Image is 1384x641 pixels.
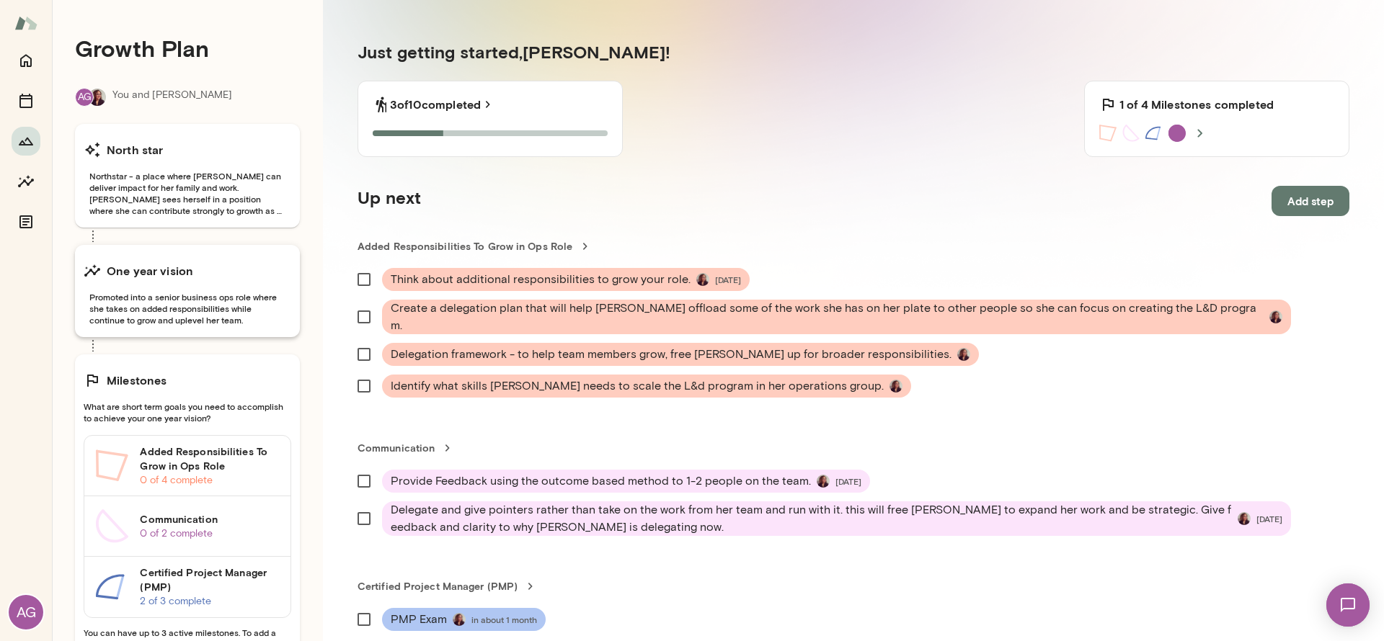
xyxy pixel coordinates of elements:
[391,300,1264,334] span: Create a delegation plan that will help [PERSON_NAME] offload some of the work she has on her pla...
[12,167,40,196] button: Insights
[358,441,1349,455] a: Communication
[12,46,40,75] button: Home
[358,40,1349,63] h5: Just getting started, [PERSON_NAME] !
[14,9,37,37] img: Mento
[391,501,1232,536] span: Delegate and give pointers rather than take on the work from her team and run with it. this will ...
[84,436,290,496] a: Added Responsibilities To Grow in Ops Role0 of 4 complete
[391,346,951,363] span: Delegation framework - to help team members grow, free [PERSON_NAME] up for broader responsibilit...
[890,380,902,393] img: Safaa Khairalla
[140,444,279,473] h6: Added Responsibilities To Grow in Ops Role
[140,565,279,594] h6: Certified Project Manager (PMP)
[391,472,811,490] span: Provide Feedback using the outcome based method to 1-2 people on the team.
[107,141,164,158] h6: North star
[1269,310,1282,323] img: Safaa Khairalla
[391,611,447,628] span: PMP Exam
[382,501,1291,536] div: Delegate and give pointers rather than take on the work from her team and run with it. this will ...
[84,435,291,618] div: Added Responsibilities To Grow in Ops Role0 of 4 completeCommunication0 of 2 completeCertified Pr...
[817,475,830,488] img: Safaa Khairalla
[1272,186,1349,216] button: Add step
[84,170,291,216] span: Northstar - a place where [PERSON_NAME] can deliver impact for her family and work. [PERSON_NAME]...
[84,496,290,557] a: Communication0 of 2 complete
[140,512,279,526] h6: Communication
[390,96,495,113] a: 3of10completed
[75,88,94,107] div: AG
[382,375,911,398] div: Identify what skills [PERSON_NAME] needs to scale the L&d program in her operations group.Safaa K...
[1119,96,1274,113] h6: 1 of 4 Milestones completed
[84,400,291,423] span: What are short term goals you need to accomplish to achieve your one year vision?
[835,475,861,487] span: [DATE]
[358,579,1349,593] a: Certified Project Manager (PMP)
[12,127,40,156] button: Growth Plan
[140,594,279,609] p: 2 of 3 complete
[84,291,291,326] span: Promoted into a senior business ops role where she takes on added responsibilities while continue...
[382,300,1291,334] div: Create a delegation plan that will help [PERSON_NAME] offload some of the work she has on her pla...
[696,273,709,286] img: Safaa Khairalla
[89,89,106,106] img: Safaa Khairalla
[382,343,979,366] div: Delegation framework - to help team members grow, free [PERSON_NAME] up for broader responsibilit...
[112,88,232,107] p: You and [PERSON_NAME]
[391,271,691,288] span: Think about additional responsibilities to grow your role.
[107,372,167,389] h6: Milestones
[957,348,970,361] img: Safaa Khairalla
[453,613,466,626] img: Safaa Khairalla
[75,245,300,337] button: One year visionPromoted into a senior business ops role where she takes on added responsibilities...
[12,86,40,115] button: Sessions
[12,207,40,236] button: Documents
[715,274,741,285] span: [DATE]
[382,608,546,631] div: PMP ExamSafaa Khairallain about 1 month
[471,614,537,625] span: in about 1 month
[140,526,279,541] p: 0 of 2 complete
[75,35,300,62] h4: Growth Plan
[9,595,43,629] div: AG
[382,470,870,493] div: Provide Feedback using the outcome based method to 1-2 people on the team.Safaa Khairalla[DATE]
[358,239,1349,254] a: Added Responsibilities To Grow in Ops Role
[140,473,279,488] p: 0 of 4 complete
[75,124,300,228] button: North starNorthstar - a place where [PERSON_NAME] can deliver impact for her family and work. [PE...
[1256,513,1282,524] span: [DATE]
[391,377,884,395] span: Identify what skills [PERSON_NAME] needs to scale the L&d program in her operations group.
[84,557,290,617] a: Certified Project Manager (PMP)2 of 3 complete
[358,186,421,216] h5: Up next
[107,262,193,279] h6: One year vision
[1238,512,1251,525] img: Safaa Khairalla
[382,268,750,291] div: Think about additional responsibilities to grow your role.Safaa Khairalla[DATE]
